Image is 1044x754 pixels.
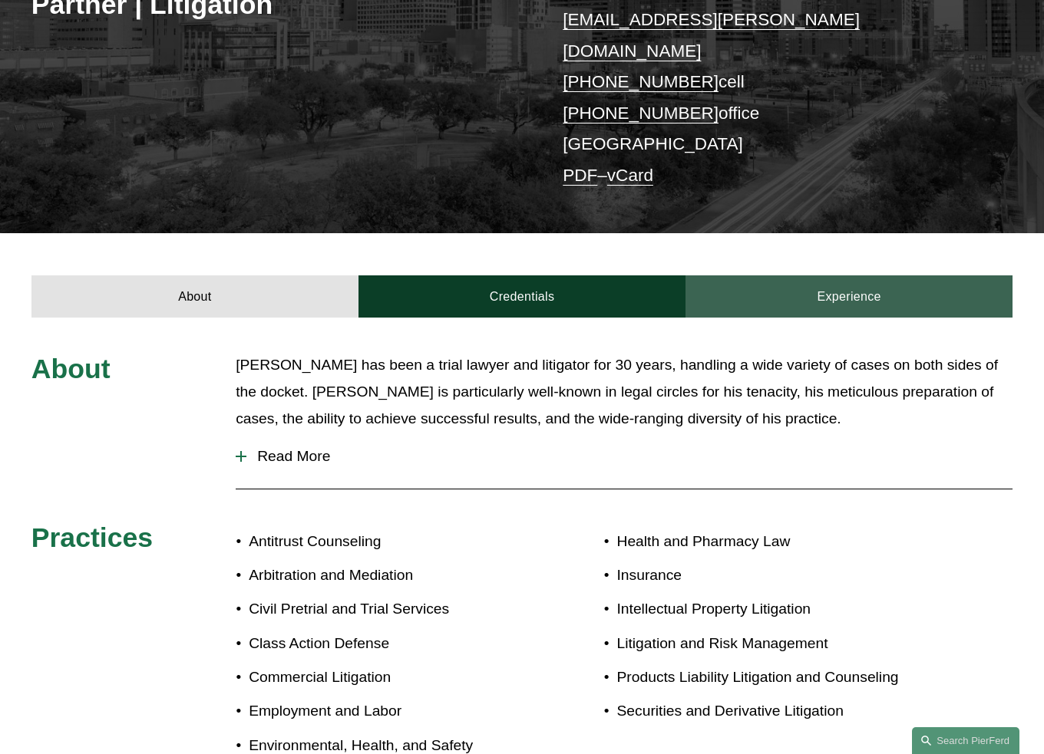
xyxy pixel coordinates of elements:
[358,275,686,318] a: Credentials
[249,664,522,691] p: Commercial Litigation
[617,631,931,657] p: Litigation and Risk Management
[249,596,522,623] p: Civil Pretrial and Trial Services
[912,727,1019,754] a: Search this site
[249,698,522,725] p: Employment and Labor
[617,528,931,555] p: Health and Pharmacy Law
[563,104,719,123] a: [PHONE_NUMBER]
[607,166,653,185] a: vCard
[246,448,1013,465] span: Read More
[31,275,358,318] a: About
[236,436,1013,476] button: Read More
[249,562,522,589] p: Arbitration and Mediation
[31,522,153,553] span: Practices
[617,596,931,623] p: Intellectual Property Litigation
[563,72,719,91] a: [PHONE_NUMBER]
[617,664,931,691] p: Products Liability Litigation and Counseling
[236,352,1013,432] p: [PERSON_NAME] has been a trial lawyer and litigator for 30 years, handling a wide variety of case...
[686,275,1013,318] a: Experience
[617,562,931,589] p: Insurance
[31,354,111,384] span: About
[617,698,931,725] p: Securities and Derivative Litigation
[563,10,860,61] a: [EMAIL_ADDRESS][PERSON_NAME][DOMAIN_NAME]
[249,631,522,657] p: Class Action Defense
[563,5,972,191] p: cell office [GEOGRAPHIC_DATA] –
[563,166,597,185] a: PDF
[249,528,522,555] p: Antitrust Counseling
